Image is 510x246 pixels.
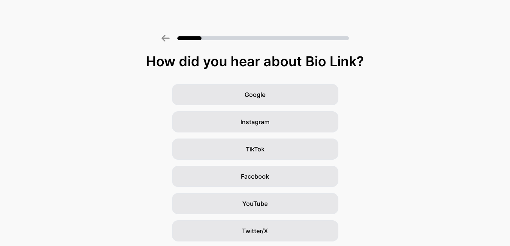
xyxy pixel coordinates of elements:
span: Twitter/X [242,226,268,235]
span: Facebook [241,172,269,181]
span: YouTube [242,199,268,208]
div: How did you hear about Bio Link? [4,54,506,69]
span: TikTok [246,145,265,154]
span: Instagram [240,117,270,126]
span: Google [245,90,265,99]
